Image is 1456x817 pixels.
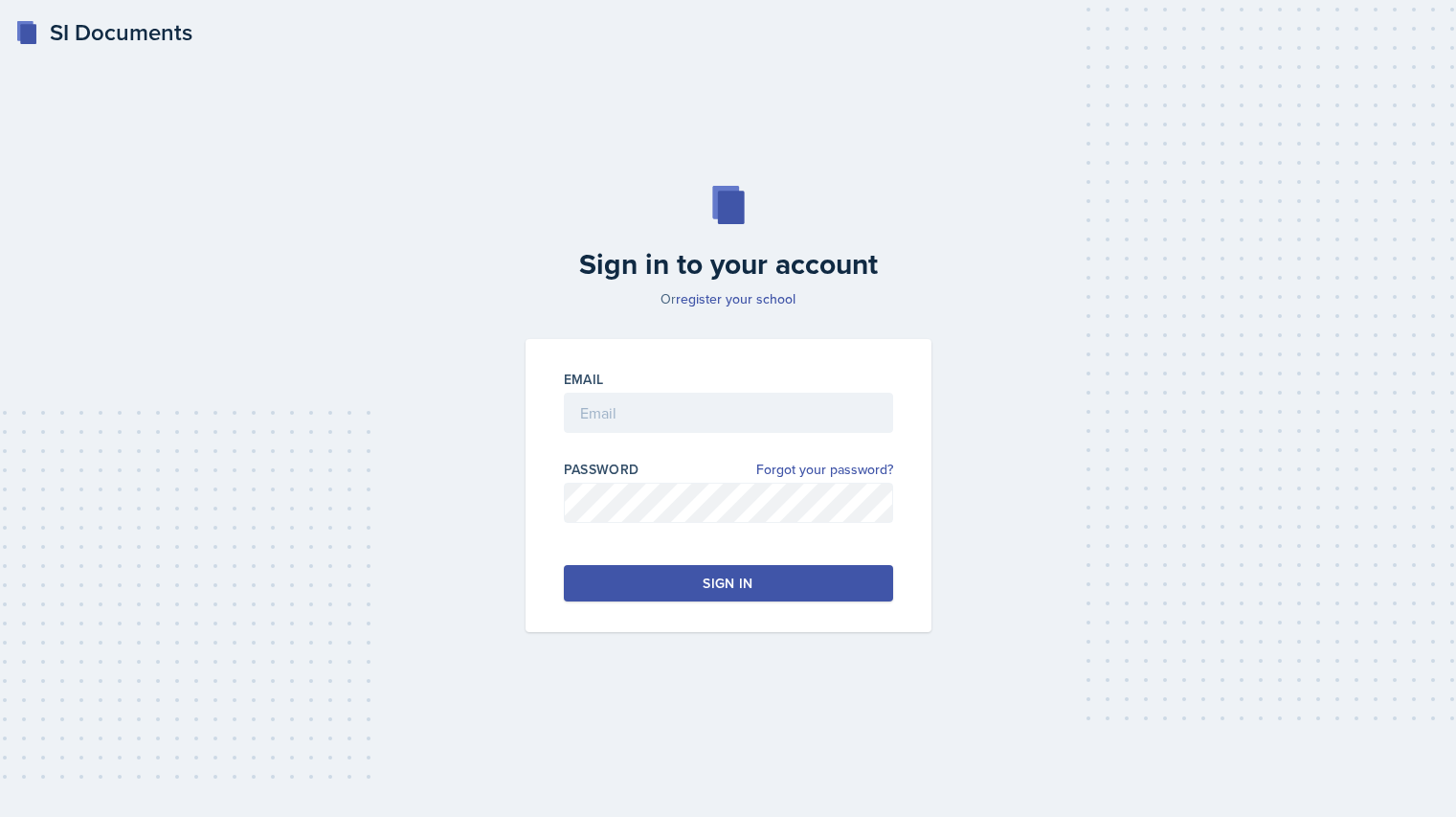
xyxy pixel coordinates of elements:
label: Password [564,460,639,479]
p: Or [514,289,943,308]
button: Sign in [564,565,893,601]
a: register your school [676,289,795,308]
div: Sign in [703,574,752,593]
a: Forgot your password? [756,460,893,480]
input: Email [564,393,893,433]
label: Email [564,370,604,389]
a: SI Documents [15,15,192,50]
h2: Sign in to your account [514,247,943,282]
